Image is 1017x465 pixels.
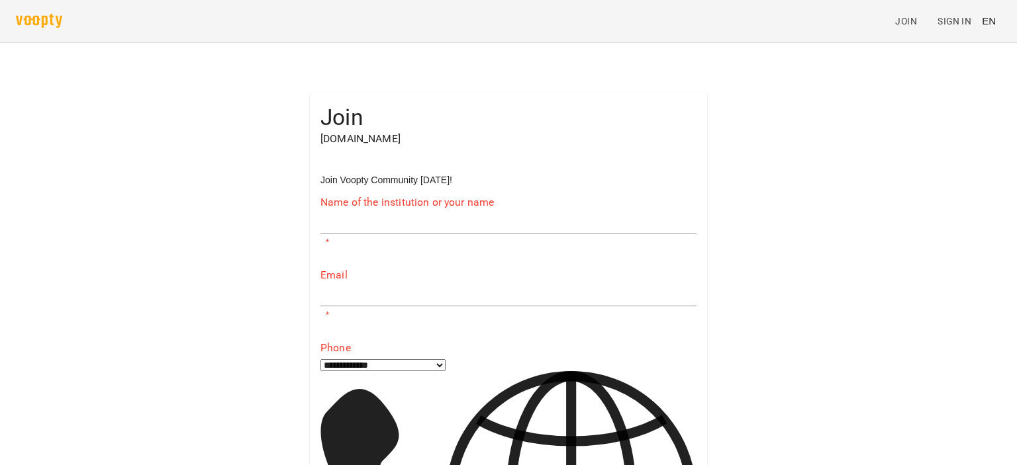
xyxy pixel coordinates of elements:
[320,343,697,353] label: Phone
[982,14,996,28] span: EN
[938,13,971,29] span: Sign In
[320,197,697,208] label: Name of the institution or your name
[890,9,932,33] a: Join
[320,270,697,280] label: Email
[977,9,1001,33] button: EN
[16,14,62,28] img: voopty.png
[932,9,977,33] a: Sign In
[320,104,697,131] h4: Join
[895,13,917,29] span: Join
[320,359,446,371] select: Phone number country
[320,131,697,147] p: [DOMAIN_NAME]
